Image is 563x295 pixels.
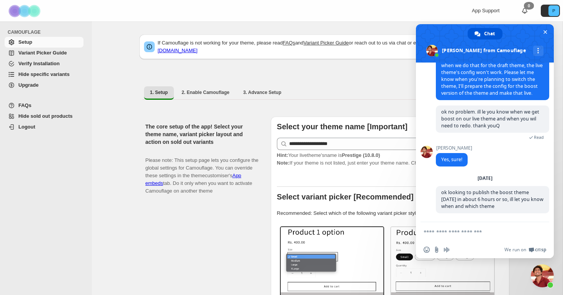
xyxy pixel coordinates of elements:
[441,156,462,163] span: Yes, sure!
[277,160,290,166] strong: Note:
[504,247,546,253] a: We run onCrisp
[6,0,44,21] img: Camouflage
[533,46,543,56] div: More channels
[548,5,559,16] span: Avatar with initials P
[342,152,380,158] strong: Prestige (10.8.0)
[521,7,529,15] a: 0
[150,89,168,96] span: 1. Setup
[18,102,31,108] span: FAQs
[18,113,73,119] span: Hide sold out products
[18,50,67,56] span: Variant Picker Guide
[478,176,493,181] div: [DATE]
[5,111,83,122] a: Hide sold out products
[531,264,554,287] div: Close chat
[468,28,502,40] div: Chat
[182,89,229,96] span: 2. Enable Camouflage
[303,40,349,46] a: Variant Picker Guide
[524,2,534,10] div: 0
[283,40,295,46] a: FAQs
[18,124,35,130] span: Logout
[424,247,430,253] span: Insert an emoji
[5,37,83,48] a: Setup
[277,122,408,131] b: Select your theme name [Important]
[8,29,87,35] span: CAMOUFLAGE
[5,48,83,58] a: Variant Picker Guide
[146,123,259,146] h2: The core setup of the app! Select your theme name, variant picker layout and action on sold out v...
[534,135,544,140] span: Read
[277,152,503,167] p: If your theme is not listed, just enter your theme name. Check to find your theme name.
[5,69,83,80] a: Hide specific variants
[424,229,529,236] textarea: Compose your message...
[504,247,526,253] span: We run on
[18,61,60,66] span: Verify Installation
[281,227,384,292] img: Select / Dropdowns
[5,122,83,132] a: Logout
[5,80,83,91] a: Upgrade
[158,39,505,54] p: If Camouflage is not working for your theme, please read and or reach out to us via chat or email:
[541,5,560,17] button: Avatar with initials P
[5,100,83,111] a: FAQs
[277,152,288,158] strong: Hint:
[484,28,495,40] span: Chat
[441,189,543,209] span: ok looking to publish the boost theme [DATE] in about 6 hours or so, ill let you know when and wh...
[5,58,83,69] a: Verify Installation
[18,82,39,88] span: Upgrade
[243,89,281,96] span: 3. Advance Setup
[18,71,70,77] span: Hide specific variants
[391,227,494,292] img: Buttons / Swatches
[436,145,472,151] span: [PERSON_NAME]
[441,109,539,129] span: ok no problem. ill le you know when we get boost on our live theme and when you wil need to redo....
[472,8,499,13] span: App Support
[18,39,32,45] span: Setup
[277,152,380,158] span: Your live theme's name is
[552,8,555,13] text: P
[434,247,440,253] span: Send a file
[535,247,546,253] span: Crisp
[444,247,450,253] span: Audio message
[277,193,414,201] b: Select variant picker [Recommended]
[541,28,549,36] span: Close chat
[146,149,259,195] p: Please note: This setup page lets you configure the global settings for Camouflage. You can overr...
[277,209,503,217] p: Recommended: Select which of the following variant picker styles match your theme.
